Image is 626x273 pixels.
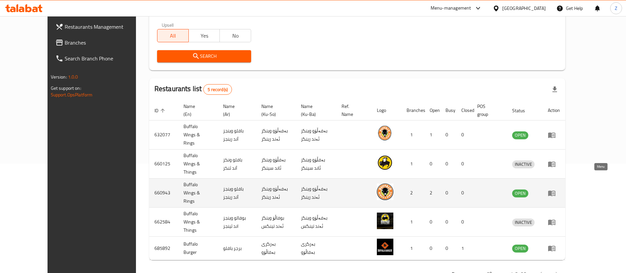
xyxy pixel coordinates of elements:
[68,73,78,81] span: 1.0.0
[51,90,93,99] a: Support.OpsPlatform
[154,107,167,115] span: ID
[512,245,528,252] span: OPEN
[149,120,178,150] td: 632077
[65,23,147,31] span: Restaurants Management
[218,237,256,260] td: برجر بافلو
[256,179,296,208] td: بەفەڵۆو وینگز ئەند رینگز
[218,120,256,150] td: بافلو وينجز آند رينجز
[377,184,393,200] img: Buffalo Wings & Rings
[377,239,393,255] img: Buffalo Burger
[440,237,456,260] td: 0
[440,150,456,179] td: 0
[301,102,328,118] span: Name (Ku-Ba)
[178,237,218,260] td: Buffalo Burger
[157,50,251,62] button: Search
[256,237,296,260] td: بەرگری بەفاڵۆو
[424,150,440,179] td: 0
[162,52,246,60] span: Search
[256,120,296,150] td: بەفەڵۆو وینگز ئەند رینگز
[512,107,534,115] span: Status
[377,125,393,142] img: Buffalo Wings & Rings
[50,51,152,66] a: Search Branch Phone
[424,208,440,237] td: 0
[401,179,424,208] td: 2
[188,29,220,42] button: Yes
[512,131,528,139] span: OPEN
[548,160,560,168] div: Menu
[512,160,535,168] span: INACTIVE
[178,120,218,150] td: Buffalo Wings & Rings
[178,179,218,208] td: Buffalo Wings & Rings
[548,131,560,139] div: Menu
[401,237,424,260] td: 1
[543,100,565,120] th: Action
[296,237,336,260] td: بەرگری بەفاڵۆو
[431,4,471,12] div: Menu-management
[149,208,178,237] td: 662584
[502,5,546,12] div: [GEOGRAPHIC_DATA]
[149,100,566,260] table: enhanced table
[372,100,401,120] th: Logo
[51,73,67,81] span: Version:
[162,22,174,27] label: Upsell
[512,189,528,197] span: OPEN
[50,19,152,35] a: Restaurants Management
[218,150,256,179] td: بافلو ونكز آند ثنكز
[296,208,336,237] td: بەفەڵۆو وینگز ئەند تینگس
[149,237,178,260] td: 685892
[204,86,232,93] span: 5 record(s)
[424,179,440,208] td: 2
[401,208,424,237] td: 1
[377,154,393,171] img: Buffalo Wings & Things
[51,84,81,92] span: Get support on:
[477,102,499,118] span: POS group
[256,208,296,237] td: بوفاڵۆ وینگز ئەند تینگس
[440,208,456,237] td: 0
[256,150,296,179] td: بەفڵۆو وینگز ئاند سینگز
[160,31,186,41] span: All
[149,150,178,179] td: 660125
[191,31,217,41] span: Yes
[203,84,232,95] div: Total records count
[222,31,248,41] span: No
[440,100,456,120] th: Busy
[401,120,424,150] td: 1
[178,150,218,179] td: Buffalo Wings & Things
[456,237,472,260] td: 1
[401,150,424,179] td: 1
[548,218,560,226] div: Menu
[377,213,393,229] img: Buffalo Wings & Things
[183,102,210,118] span: Name (En)
[615,5,617,12] span: Z
[440,120,456,150] td: 0
[218,179,256,208] td: بافلو وينجز آند رينجز
[424,237,440,260] td: 0
[296,179,336,208] td: بەفەڵۆو وینگز ئەند رینگز
[178,208,218,237] td: Buffalo Wings & Things
[456,100,472,120] th: Closed
[456,120,472,150] td: 0
[157,29,189,42] button: All
[548,244,560,252] div: Menu
[342,102,364,118] span: Ref. Name
[424,100,440,120] th: Open
[440,179,456,208] td: 0
[512,219,535,226] span: INACTIVE
[261,102,288,118] span: Name (Ku-So)
[296,150,336,179] td: بەفڵۆو وینگز ئاند سینگز
[223,102,248,118] span: Name (Ar)
[456,150,472,179] td: 0
[65,54,147,62] span: Search Branch Phone
[456,179,472,208] td: 0
[456,208,472,237] td: 0
[547,82,563,97] div: Export file
[296,120,336,150] td: بەفەڵۆو وینگز ئەند رینگز
[424,120,440,150] td: 1
[65,39,147,47] span: Branches
[401,100,424,120] th: Branches
[50,35,152,51] a: Branches
[154,84,232,95] h2: Restaurants list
